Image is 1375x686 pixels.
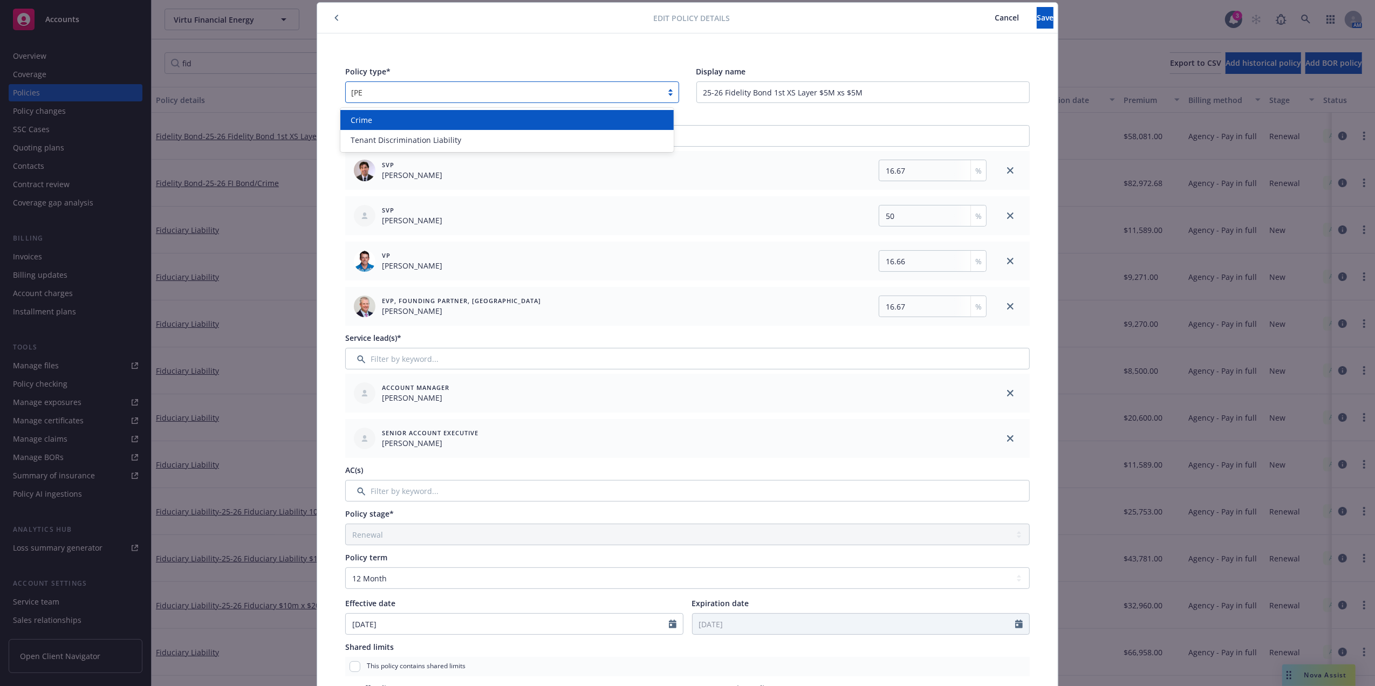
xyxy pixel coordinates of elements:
[345,348,1030,369] input: Filter by keyword...
[995,12,1019,23] span: Cancel
[345,125,1030,147] input: Filter by keyword...
[1004,255,1017,267] a: close
[382,260,442,271] span: [PERSON_NAME]
[1004,209,1017,222] a: close
[975,210,982,222] span: %
[692,598,749,608] span: Expiration date
[977,7,1037,29] button: Cancel
[345,465,363,475] span: AC(s)
[975,165,982,176] span: %
[354,160,375,181] img: employee photo
[1037,12,1054,23] span: Save
[696,66,746,77] span: Display name
[345,642,394,652] span: Shared limits
[1004,432,1017,445] a: close
[693,614,1016,634] input: MM/DD/YYYY
[1015,620,1023,628] svg: Calendar
[345,509,394,519] span: Policy stage*
[1004,300,1017,313] a: close
[1004,164,1017,177] a: close
[669,620,676,628] svg: Calendar
[382,205,442,215] span: SVP
[345,598,395,608] span: Effective date
[382,383,449,392] span: Account Manager
[975,256,982,267] span: %
[1004,387,1017,400] a: close
[382,296,541,305] span: EVP, Founding Partner, [GEOGRAPHIC_DATA]
[351,134,462,146] span: Tenant Discrimination Liability
[345,333,401,343] span: Service lead(s)*
[382,437,478,449] span: [PERSON_NAME]
[382,392,449,403] span: [PERSON_NAME]
[382,251,442,260] span: VP
[975,301,982,312] span: %
[354,250,375,272] img: employee photo
[654,12,730,24] span: Edit policy details
[351,114,373,126] span: Crime
[345,66,391,77] span: Policy type*
[382,305,541,317] span: [PERSON_NAME]
[382,428,478,437] span: Senior Account Executive
[382,160,442,169] span: SVP
[345,552,387,562] span: Policy term
[382,215,442,226] span: [PERSON_NAME]
[354,296,375,317] img: employee photo
[346,614,669,634] input: MM/DD/YYYY
[382,169,442,181] span: [PERSON_NAME]
[345,657,1030,676] div: This policy contains shared limits
[345,480,1030,502] input: Filter by keyword...
[1037,7,1054,29] button: Save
